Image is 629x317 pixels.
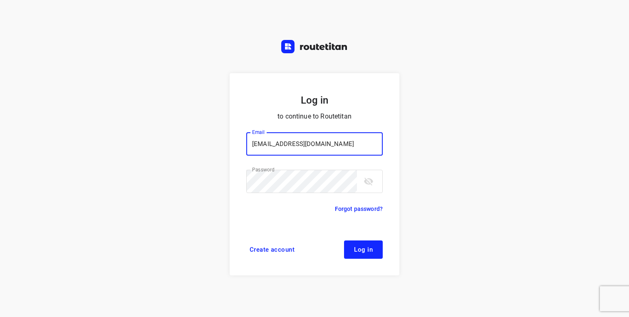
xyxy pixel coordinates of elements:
a: Create account [246,240,298,259]
span: Log in [354,246,373,253]
h5: Log in [246,93,383,107]
button: Log in [344,240,383,259]
img: Routetitan [281,40,348,53]
span: Create account [250,246,295,253]
p: to continue to Routetitan [246,111,383,122]
a: Routetitan [281,40,348,55]
button: toggle password visibility [360,173,377,190]
a: Forgot password? [335,204,383,214]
